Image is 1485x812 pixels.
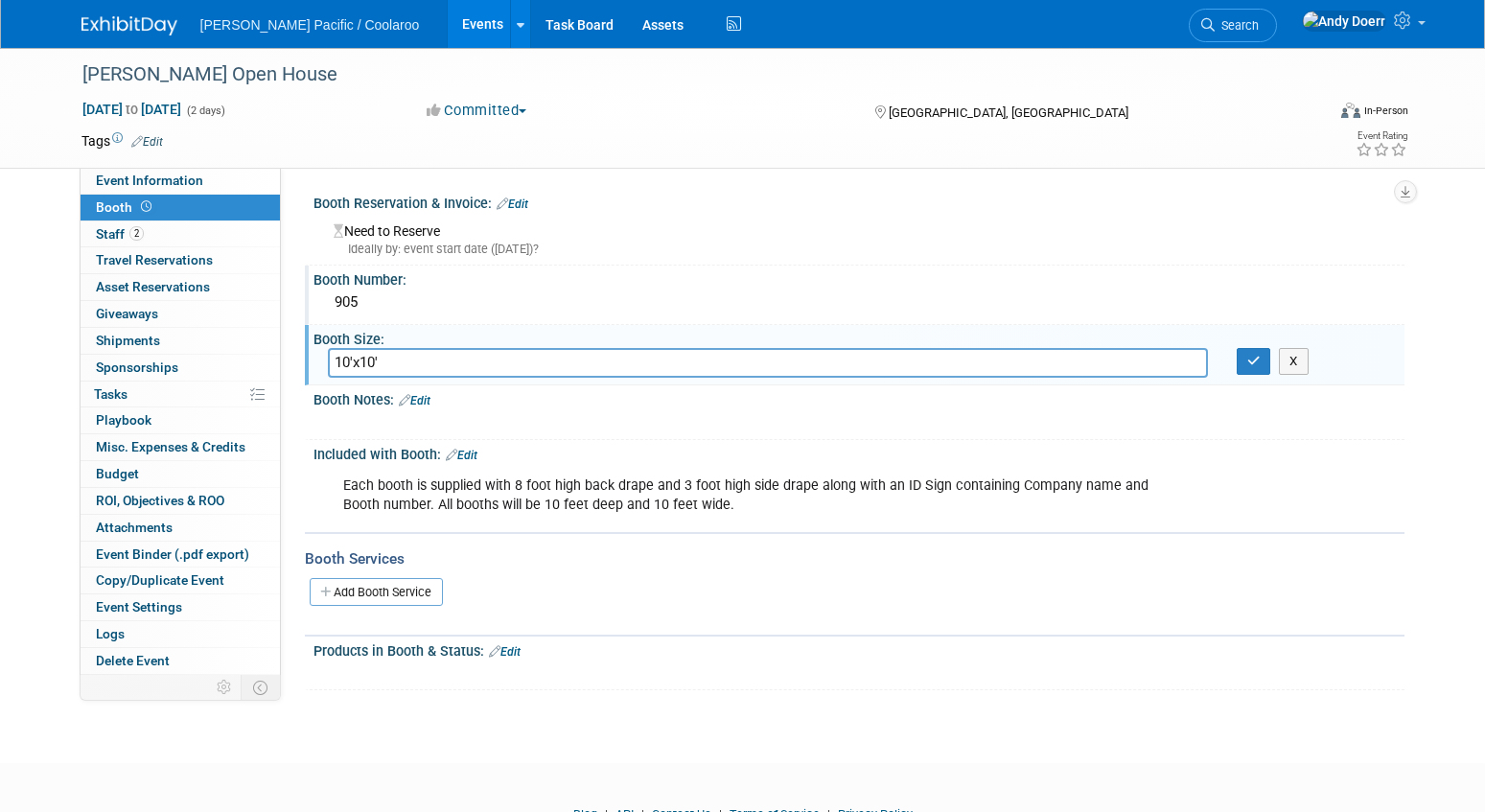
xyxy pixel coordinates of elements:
[81,515,280,541] a: Attachments
[81,131,163,151] td: Tags
[81,382,280,407] a: Tasks
[305,548,1404,569] div: Booth Services
[1215,18,1259,33] span: Search
[1363,104,1408,118] div: In-Person
[96,412,151,428] span: Playbook
[313,189,1404,214] div: Booth Reservation & Invoice:
[96,199,155,215] span: Booth
[313,440,1404,465] div: Included with Booth:
[131,135,163,149] a: Edit
[330,467,1194,524] div: Each booth is supplied with 8 foot high back drape and 3 foot high side drape along with an ID Si...
[81,195,280,220] a: Booth
[81,355,280,381] a: Sponsorships
[200,17,420,33] span: [PERSON_NAME] Pacific / Coolaroo
[81,621,280,647] a: Logs
[96,653,170,668] span: Delete Event
[81,568,280,593] a: Copy/Duplicate Event
[1302,11,1386,32] img: Andy Doerr
[889,105,1128,120] span: [GEOGRAPHIC_DATA], [GEOGRAPHIC_DATA]
[81,101,182,118] span: [DATE] [DATE]
[81,168,280,194] a: Event Information
[420,101,534,121] button: Committed
[1279,348,1309,375] button: X
[96,599,182,615] span: Event Settings
[81,16,177,35] img: ExhibitDay
[96,546,249,562] span: Event Binder (.pdf export)
[81,247,280,273] a: Travel Reservations
[328,217,1390,258] div: Need to Reserve
[96,252,213,267] span: Travel Reservations
[399,394,430,407] a: Edit
[1212,100,1409,128] div: Event Format
[96,279,210,294] span: Asset Reservations
[81,594,280,620] a: Event Settings
[81,407,280,433] a: Playbook
[81,488,280,514] a: ROI, Objectives & ROO
[313,385,1404,410] div: Booth Notes:
[96,333,160,348] span: Shipments
[81,648,280,674] a: Delete Event
[81,328,280,354] a: Shipments
[96,493,224,508] span: ROI, Objectives & ROO
[96,173,203,188] span: Event Information
[310,578,443,606] a: Add Booth Service
[96,306,158,321] span: Giveaways
[96,520,173,535] span: Attachments
[1189,9,1277,42] a: Search
[137,199,155,214] span: Booth not reserved yet
[313,637,1404,661] div: Products in Booth & Status:
[241,675,280,700] td: Toggle Event Tabs
[208,675,242,700] td: Personalize Event Tab Strip
[94,386,128,402] span: Tasks
[1356,131,1407,141] div: Event Rating
[81,274,280,300] a: Asset Reservations
[81,461,280,487] a: Budget
[497,197,528,211] a: Edit
[185,104,225,117] span: (2 days)
[96,439,245,454] span: Misc. Expenses & Credits
[81,434,280,460] a: Misc. Expenses & Credits
[129,226,144,241] span: 2
[96,360,178,375] span: Sponsorships
[96,572,224,588] span: Copy/Duplicate Event
[81,221,280,247] a: Staff2
[489,645,521,659] a: Edit
[446,449,477,462] a: Edit
[96,226,144,242] span: Staff
[334,241,1390,258] div: Ideally by: event start date ([DATE])?
[96,626,125,641] span: Logs
[81,542,280,568] a: Event Binder (.pdf export)
[81,301,280,327] a: Giveaways
[96,466,139,481] span: Budget
[328,288,1390,317] div: 905
[76,58,1296,92] div: [PERSON_NAME] Open House
[1341,103,1360,118] img: Format-Inperson.png
[313,266,1404,290] div: Booth Number:
[313,325,1404,349] div: Booth Size:
[123,102,141,117] span: to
